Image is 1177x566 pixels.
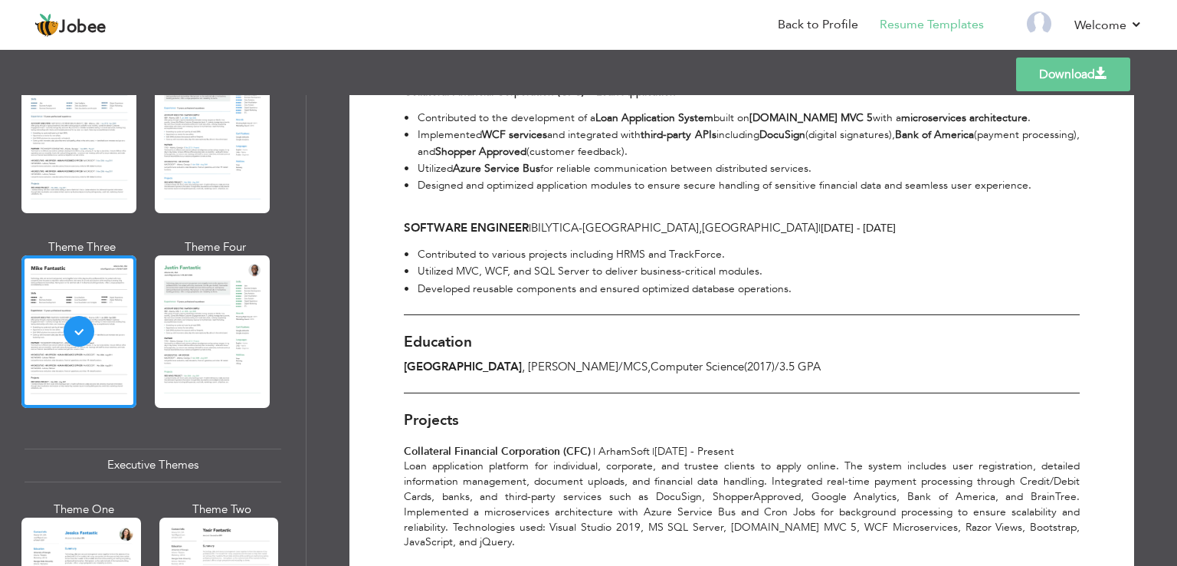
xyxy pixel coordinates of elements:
div: Theme Three [25,239,139,255]
span: Software Engineer [404,220,529,235]
span: | [529,220,531,235]
strong: microservices architecture [901,110,1028,125]
img: Profile Img [1027,12,1051,36]
span: | [818,220,821,235]
p: Designed and optimized application modules to ensure secure handling of sensitive financial data ... [418,177,1080,194]
p: Utilized for reliable communication between distributed services. [418,160,1080,177]
img: jobee.io [34,13,59,38]
span: | ArhamSoft [593,444,650,459]
span: Jobee [59,19,107,36]
a: Back to Profile [778,16,858,34]
span: | [652,444,654,459]
span: Bilytica [531,220,579,235]
span: ) [772,359,775,374]
span: [DATE] - Present [652,444,734,459]
li: Developed reusable components and ensured optimized database operations. [404,281,792,298]
strong: Bank of America [895,127,974,142]
span: ( [744,359,747,374]
span: Projects [404,410,459,430]
li: Contributed to various projects including HRMS and TrackForce. [404,246,792,263]
strong: Loan Application System [595,110,713,125]
strong: Shopper Approved [435,144,526,159]
span: 2017 [747,359,772,374]
span: , [648,359,651,374]
strong: DocuSign [759,127,805,142]
span: MCS [623,359,648,374]
span: 3.5 GPA [779,359,821,374]
p: Implemented and integrated with including (digital signatures), (payment processing), and (custom... [418,127,1080,160]
div: Loan application platform for individual, corporate, and trustee clients to apply online. The sys... [404,459,1080,550]
span: [GEOGRAPHIC_DATA] [702,220,818,235]
div: Executive Themes [25,449,281,482]
span: / [618,359,623,374]
div: Theme One [25,502,144,518]
strong: WCF services [482,127,547,142]
strong: Azure Service Bus [453,161,540,176]
span: , [699,220,702,235]
div: Theme Four [158,239,273,255]
span: / [775,359,821,374]
a: Download [1016,58,1130,91]
strong: third-party APIs [641,127,716,142]
span: Collateral Financial Corporation (CFC) [404,444,591,459]
span: Computer Science [651,359,744,374]
span: [GEOGRAPHIC_DATA] [404,359,522,374]
span: Education [404,332,472,352]
strong: Collateral Financial Corporation (CFC) – Loan Application [404,84,676,99]
strong: [DOMAIN_NAME] MVC 5 [749,110,873,125]
span: - [579,220,582,235]
a: Resume Templates [880,16,984,34]
a: Welcome [1074,16,1143,35]
div: Theme Two [162,502,282,518]
span: [PERSON_NAME] [528,359,618,374]
p: Contributed to the development of a built on with a . [418,110,1080,127]
a: Jobee [34,13,107,38]
span: [DATE] - [DATE] [821,221,896,235]
li: Utilized MVC, WCF, and SQL Server to deliver business-critical modules. [404,263,792,280]
span: , [522,359,525,374]
span: [GEOGRAPHIC_DATA] [582,220,699,235]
